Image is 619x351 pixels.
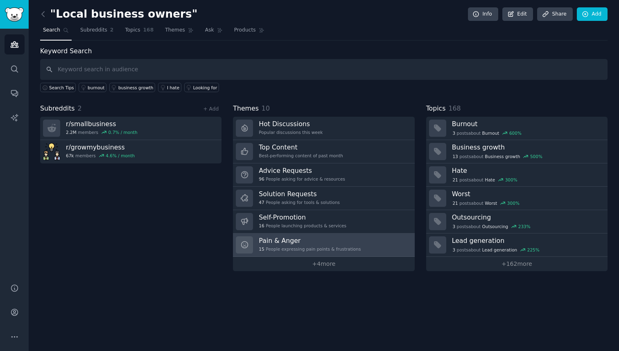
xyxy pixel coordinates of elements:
[66,129,77,135] span: 2.2M
[452,223,531,230] div: post s about
[158,83,181,92] a: I hate
[259,143,343,152] h3: Top Content
[233,163,414,187] a: Advice Requests96People asking for advice & resources
[205,27,214,34] span: Ask
[79,83,106,92] a: burnout
[426,210,608,233] a: Outsourcing3postsaboutOutsourcing233%
[203,106,219,112] a: + Add
[233,104,259,114] span: Themes
[233,257,414,271] a: +4more
[452,200,458,206] span: 21
[426,104,446,114] span: Topics
[452,246,540,254] div: post s about
[452,130,455,136] span: 3
[259,223,264,229] span: 16
[505,177,517,183] div: 300 %
[507,200,520,206] div: 300 %
[118,85,154,91] div: business growth
[482,247,517,253] span: Lead generation
[167,85,179,91] div: I hate
[66,153,74,159] span: 67k
[165,27,185,34] span: Themes
[88,85,104,91] div: burnout
[234,27,256,34] span: Products
[426,140,608,163] a: Business growth13postsaboutBusiness growth500%
[530,154,542,159] div: 500 %
[109,83,155,92] a: business growth
[233,210,414,233] a: Self-Promotion16People launching products & services
[452,120,602,128] h3: Burnout
[452,213,602,222] h3: Outsourcing
[482,130,499,136] span: Burnout
[122,24,156,41] a: Topics168
[509,130,522,136] div: 600 %
[527,247,540,253] div: 225 %
[106,153,135,159] div: 4.6 % / month
[233,117,414,140] a: Hot DiscussionsPopular discussions this week
[77,24,116,41] a: Subreddits2
[259,190,340,198] h3: Solution Requests
[485,177,495,183] span: Hate
[502,7,533,21] a: Edit
[426,257,608,271] a: +162more
[452,153,543,160] div: post s about
[259,166,345,175] h3: Advice Requests
[259,246,264,252] span: 15
[452,236,602,245] h3: Lead generation
[43,143,60,160] img: growmybusiness
[80,27,107,34] span: Subreddits
[452,176,518,183] div: post s about
[40,47,92,55] label: Keyword Search
[259,199,264,205] span: 47
[259,120,323,128] h3: Hot Discussions
[426,163,608,187] a: Hate21postsaboutHate300%
[452,177,458,183] span: 21
[452,190,602,198] h3: Worst
[231,24,267,41] a: Products
[40,83,76,92] button: Search Tips
[66,143,135,152] h3: r/ growmybusiness
[452,154,458,159] span: 13
[426,187,608,210] a: Worst21postsaboutWorst300%
[259,153,343,159] div: Best-performing content of past month
[259,223,346,229] div: People launching products & services
[452,166,602,175] h3: Hate
[577,7,608,21] a: Add
[233,187,414,210] a: Solution Requests47People asking for tools & solutions
[262,104,270,112] span: 10
[125,27,140,34] span: Topics
[259,129,323,135] div: Popular discussions this week
[468,7,498,21] a: Info
[452,247,455,253] span: 3
[66,153,135,159] div: members
[452,224,455,229] span: 3
[43,27,60,34] span: Search
[66,120,138,128] h3: r/ smallbusiness
[259,176,345,182] div: People asking for advice & resources
[259,246,361,252] div: People expressing pain points & frustrations
[143,27,154,34] span: 168
[259,199,340,205] div: People asking for tools & solutions
[110,27,114,34] span: 2
[485,200,497,206] span: Worst
[452,143,602,152] h3: Business growth
[184,83,219,92] a: Looking for
[40,117,221,140] a: r/smallbusiness2.2Mmembers0.7% / month
[452,129,522,137] div: post s about
[233,233,414,257] a: Pain & Anger15People expressing pain points & frustrations
[259,236,361,245] h3: Pain & Anger
[259,176,264,182] span: 96
[426,117,608,140] a: Burnout3postsaboutBurnout600%
[40,104,75,114] span: Subreddits
[482,224,508,229] span: Outsourcing
[452,199,520,207] div: post s about
[193,85,217,91] div: Looking for
[40,8,197,21] h2: "Local business owners"
[49,85,74,91] span: Search Tips
[233,140,414,163] a: Top ContentBest-performing content of past month
[426,233,608,257] a: Lead generation3postsaboutLead generation225%
[485,154,520,159] span: Business growth
[202,24,226,41] a: Ask
[108,129,138,135] div: 0.7 % / month
[66,129,138,135] div: members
